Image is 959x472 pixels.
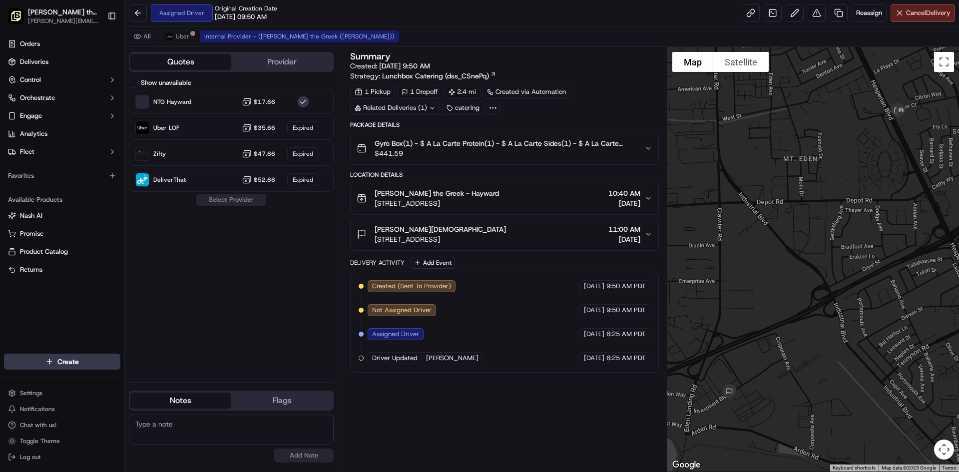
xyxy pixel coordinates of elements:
[4,90,120,106] button: Orchestrate
[136,121,149,134] img: Uber LOF
[200,30,399,42] button: Internal Provider - ([PERSON_NAME] the Greek ([PERSON_NAME]))
[372,306,432,315] span: Not Assigned Driver
[161,30,194,42] button: Uber
[482,85,570,99] div: Created via Automation
[4,168,120,184] div: Favorites
[153,150,166,158] span: Zifty
[20,75,41,84] span: Control
[8,229,116,238] a: Promise
[20,129,47,138] span: Analytics
[906,8,951,17] span: Cancel Delivery
[10,40,182,56] p: Welcome 👋
[934,440,954,460] button: Map camera controls
[852,4,887,22] button: Reassign
[372,330,419,339] span: Assigned Driver
[231,54,333,70] button: Provider
[20,247,68,256] span: Product Catalog
[351,182,658,214] button: [PERSON_NAME] the Greek - Hayward[STREET_ADDRESS]10:40 AM[DATE]
[20,437,60,445] span: Toggle Theme
[4,386,120,400] button: Settings
[20,111,42,120] span: Engage
[242,149,275,159] button: $47.66
[350,61,430,71] span: Created:
[375,188,499,198] span: [PERSON_NAME] the Greek - Hayward
[4,402,120,416] button: Notifications
[8,265,116,274] a: Returns
[153,98,191,106] span: NTG Hayward
[382,71,489,81] span: Lunchbox Catering (dss_CSnePq)
[129,30,155,42] button: All
[20,453,40,461] span: Log out
[215,4,277,12] span: Original Creation Date
[4,244,120,260] button: Product Catalog
[584,306,604,315] span: [DATE]
[397,85,442,99] div: 1 Dropoff
[20,145,76,155] span: Knowledge Base
[20,211,42,220] span: Nash AI
[20,93,55,102] span: Orchestrate
[444,85,480,99] div: 2.4 mi
[254,124,275,132] span: $35.66
[153,176,186,184] span: DeliverThat
[606,282,646,291] span: 9:50 AM PDT
[713,52,769,72] button: Show satellite imagery
[8,8,24,24] img: Nick the Greek (Hayward)
[20,421,56,429] span: Chat with us!
[375,234,506,244] span: [STREET_ADDRESS]
[84,146,92,154] div: 💻
[8,211,116,220] a: Nash AI
[287,121,319,134] div: Expired
[584,354,604,363] span: [DATE]
[99,169,121,177] span: Pylon
[20,229,43,238] span: Promise
[6,141,80,159] a: 📗Knowledge Base
[4,4,103,28] button: Nick the Greek (Hayward)[PERSON_NAME] the Greek ([PERSON_NAME])[PERSON_NAME][EMAIL_ADDRESS][PERSO...
[375,138,636,148] span: Gyro Box(1) - $ A La Carte Protein(1) - $ A La Carte Sides(1) - $ A La Carte Protein(1) - $ A La ...
[80,141,164,159] a: 💻API Documentation
[254,176,275,184] span: $52.66
[350,171,658,179] div: Location Details
[136,147,149,160] img: Zifty
[28,17,99,25] button: [PERSON_NAME][EMAIL_ADDRESS][PERSON_NAME][DOMAIN_NAME]
[350,121,658,129] div: Package Details
[606,306,646,315] span: 9:50 AM PDT
[10,95,28,113] img: 1736555255976-a54dd68f-1ca7-489b-9aae-adbdc363a1c4
[20,147,34,156] span: Fleet
[34,95,164,105] div: Start new chat
[204,32,395,40] span: Internal Provider - ([PERSON_NAME] the Greek ([PERSON_NAME]))
[4,208,120,224] button: Nash AI
[670,459,703,472] a: Open this area in Google Maps (opens a new window)
[8,247,116,256] a: Product Catalog
[242,175,275,185] button: $52.66
[4,36,120,52] a: Orders
[411,257,455,269] button: Add Event
[70,169,121,177] a: Powered byPylon
[215,12,267,21] span: [DATE] 09:50 AM
[350,71,496,81] div: Strategy:
[4,54,120,70] a: Deliveries
[379,61,430,70] span: [DATE] 9:50 AM
[26,64,180,75] input: Got a question? Start typing here...
[176,32,189,40] span: Uber
[891,4,955,22] button: CancelDelivery
[350,52,391,61] h3: Summary
[4,126,120,142] a: Analytics
[606,354,646,363] span: 6:25 AM PDT
[57,357,79,367] span: Create
[4,226,120,242] button: Promise
[382,71,496,81] a: Lunchbox Catering (dss_CSnePq)
[141,78,191,87] label: Show unavailable
[350,85,395,99] div: 1 Pickup
[856,8,882,17] span: Reassign
[10,146,18,154] div: 📗
[34,105,126,113] div: We're available if you need us!
[28,7,99,17] span: [PERSON_NAME] the Greek ([PERSON_NAME])
[608,234,640,244] span: [DATE]
[426,354,479,363] span: [PERSON_NAME]
[231,393,333,409] button: Flags
[4,354,120,370] button: Create
[442,101,484,115] div: catering
[351,132,658,164] button: Gyro Box(1) - $ A La Carte Protein(1) - $ A La Carte Sides(1) - $ A La Carte Protein(1) - $ A La ...
[130,393,231,409] button: Notes
[130,54,231,70] button: Quotes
